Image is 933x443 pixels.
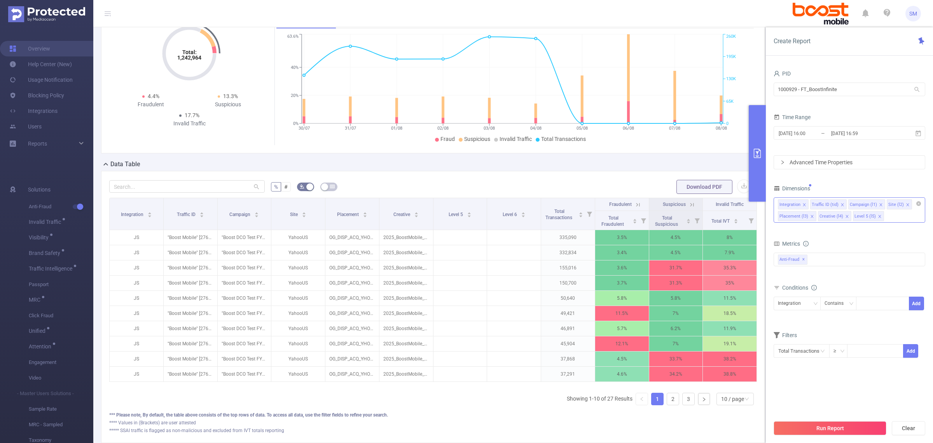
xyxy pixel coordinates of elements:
i: icon: table [330,184,335,189]
p: "Boost DCO Test FY25" [280591] [218,336,271,351]
span: Creative [393,212,411,217]
p: "Boost DCO Test FY25" [280591] [218,321,271,336]
tspan: 195K [726,54,736,59]
tspan: 01/08 [391,126,402,131]
p: 18.5% [703,306,757,321]
li: Showing 1-10 of 27 Results [567,393,632,405]
tspan: 31/07 [344,126,356,131]
tspan: 0 [726,121,729,126]
p: 31.7% [649,260,703,275]
p: 2025_BoostMobile_StoreLocator_728x90.zip [5403590] [379,276,433,290]
p: "Boost DCO Test FY25" [280591] [218,352,271,366]
span: Total Suspicious [655,215,679,227]
span: Reports [28,141,47,147]
div: **** Values in (Brackets) are user attested [109,419,757,426]
p: JS [110,260,163,275]
i: icon: close [840,203,844,207]
p: YahooUS [271,276,325,290]
i: Filter menu [638,211,649,230]
p: 3.5% [595,230,649,245]
span: Metrics [774,241,800,247]
p: OG_DISP_ACQ_YHOO_AWR_NA_UPPER_IND_PRGM_FY25_RTG-DCOTestNoMap_160x600 [9616073] [325,291,379,306]
i: icon: caret-down [147,214,152,216]
p: 31.3% [649,276,703,290]
p: "Boost DCO Test FY25" [280591] [218,291,271,306]
p: 4.6% [595,367,649,381]
tspan: 05/08 [576,126,587,131]
p: YahooUS [271,260,325,275]
p: 37,868 [541,352,595,366]
p: 5.8% [595,291,649,306]
p: 11.5% [703,291,757,306]
p: "Boost Mobile" [27637] [164,260,217,275]
span: Filters [774,332,797,338]
p: 332,834 [541,245,595,260]
a: 2 [667,393,679,405]
p: OG_DISP_ACQ_YHOO_AWR_NA_UPPER_IND_PRGM_FY25_RTG-DCOTestMap_728x90 [9616069] [325,260,379,275]
div: Sort [199,211,204,216]
h2: Data Table [110,160,140,169]
a: 1 [652,393,663,405]
tspan: 1,242,964 [177,54,201,61]
i: icon: down [849,301,854,307]
p: JS [110,230,163,245]
span: Invalid Traffic [500,136,532,142]
span: Traffic Intelligence [29,266,75,271]
p: 3.7% [595,276,649,290]
p: "Boost DCO Test FY25" [280591] [218,260,271,275]
tspan: 130K [726,77,736,82]
i: icon: caret-down [467,214,471,216]
p: OG_DISP_ACQ_YHOO_AWR_NA_UPPER_IND_PRGM_FY25_RTG-DCOTestNoMap_300x600 [9616072] [325,336,379,351]
p: JS [110,306,163,321]
i: icon: caret-down [199,214,204,216]
p: 155,016 [541,260,595,275]
p: "Boost Mobile" [27637] [164,276,217,290]
p: OG_DISP_ACQ_YHOO_AWR_NA_UPPER_IND_PRGM_FY25_RTG-DCOTestMap_970x250 [9616065] [325,367,379,381]
i: icon: left [639,397,644,401]
p: YahooUS [271,352,325,366]
div: Campaign (l1) [850,200,877,210]
p: 150,700 [541,276,595,290]
tspan: 0% [293,121,299,126]
div: ***** SSAI traffic is flagged as non-malicious and excluded from IVT totals reporting [109,427,757,434]
p: 2025_BoostMobile_StoreLocator_728x90.zip [5403590] [379,260,433,275]
span: Integration [121,212,145,217]
p: 4.5% [649,245,703,260]
p: "Boost Mobile" [27637] [164,306,217,321]
span: ✕ [802,255,805,264]
i: icon: user [774,70,780,77]
p: "Boost DCO Test FY25" [280591] [218,230,271,245]
i: icon: caret-down [302,214,306,216]
p: YahooUS [271,336,325,351]
i: icon: caret-up [521,211,525,213]
i: icon: info-circle [803,241,809,246]
span: Anti-Fraud [778,255,807,265]
tspan: 02/08 [437,126,449,131]
span: Level 5 [449,212,464,217]
i: icon: caret-down [363,214,367,216]
p: 2025_BoostMobile_StoreLocator_300x600.zip [5403514] [379,306,433,321]
p: OG_DISP_ACQ_YHOO_AWR_NA_UPPER_IND_PRGM_FY25_RTG-DCOTestMap_300x250 [9616066] [325,230,379,245]
a: Users [9,119,42,134]
p: YahooUS [271,230,325,245]
li: Traffic ID (tid) [810,199,847,209]
span: Level 6 [503,212,518,217]
p: YahooUS [271,367,325,381]
input: Start date [778,128,841,139]
tspan: 07/08 [669,126,680,131]
p: OG_DISP_ACQ_YHOO_AWR_NA_UPPER_IND_PRGM_FY25_RTG-DCOTestMap_160x600 [9616068] [325,321,379,336]
span: Fraudulent [609,202,632,207]
i: icon: caret-down [578,214,583,216]
p: 2025_BoostMobile_StoreLocator_300x250.zip [5377429] [379,230,433,245]
span: % [274,184,278,190]
div: Suspicious [189,100,266,109]
tspan: 20% [291,93,299,98]
i: icon: caret-up [734,218,738,220]
i: icon: caret-up [147,211,152,213]
a: 3 [683,393,694,405]
span: 17.7% [185,112,199,118]
div: Sort [632,218,637,222]
p: 38.2% [703,352,757,366]
p: "Boost Mobile" [27637] [164,352,217,366]
p: JS [110,367,163,381]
